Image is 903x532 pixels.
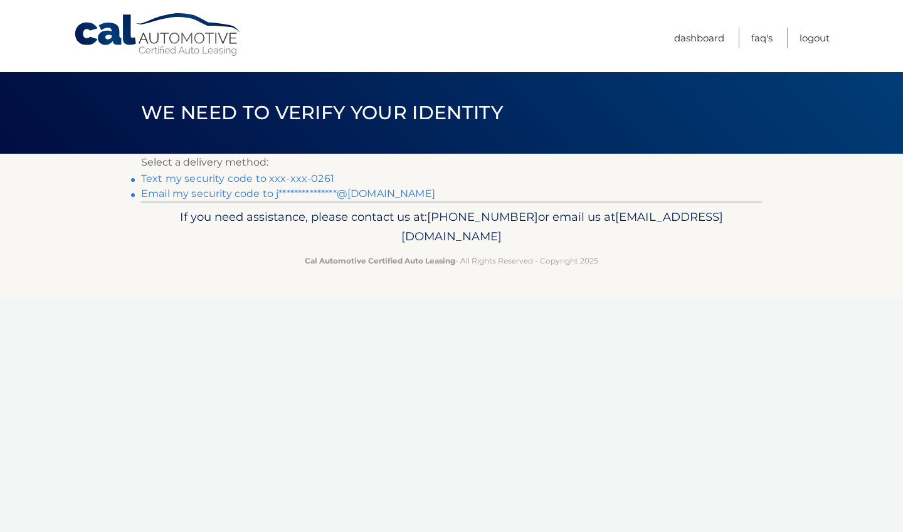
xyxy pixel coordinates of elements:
[141,173,334,184] a: Text my security code to xxx-xxx-0261
[149,207,754,247] p: If you need assistance, please contact us at: or email us at
[305,256,455,265] strong: Cal Automotive Certified Auto Leasing
[141,101,503,124] span: We need to verify your identity
[149,254,754,267] p: - All Rights Reserved - Copyright 2025
[800,28,830,48] a: Logout
[427,210,538,224] span: [PHONE_NUMBER]
[674,28,724,48] a: Dashboard
[141,154,762,171] p: Select a delivery method:
[751,28,773,48] a: FAQ's
[73,13,243,57] a: Cal Automotive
